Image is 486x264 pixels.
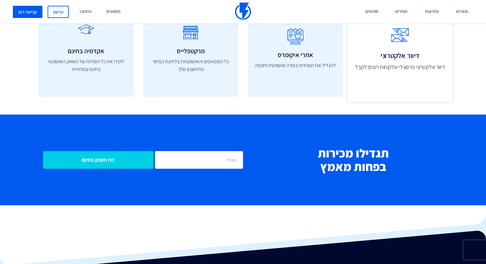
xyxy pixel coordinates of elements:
h2: תגדילו מכירות בפחות מאמץ [243,147,464,173]
p: לימדו את כל הסודות של השיווק האוטומטי בחינם ובמהירות [45,58,127,73]
a: אקדמיה בחינם לימדו את כל הסודות של השיווק האוטומטי בחינם ובמהירות [39,1,134,97]
a: אתרי איקומרס להגדיל את המכירות בצורה אוטומטית וחכמה [248,1,343,97]
p: להגדיל את המכירות בצורה אוטומטית וחכמה [254,62,337,69]
a: הרשם [48,6,69,18]
a: קביעת דמו [13,6,42,18]
p: כל הפופאפים והאוטומציות בלחיצת כפתור מהחשבון שלך [150,58,232,73]
a: מרקטפלייס כל הפופאפים והאוטומציות בלחיצת כפתור מהחשבון שלך [143,1,239,97]
input: צרו חשבון בחינם [43,151,153,169]
h3: מרקטפלייס [150,47,232,55]
h3: אקדמיה בחינם [45,47,127,55]
h3: אתרי איקומרס [254,51,337,58]
h3: דיוור אלקטרוני [355,51,445,59]
p: דיוור אלקטרוני פרסונלי שלקוחות רוצים לקבל [355,63,445,71]
input: אימייל [155,151,243,169]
